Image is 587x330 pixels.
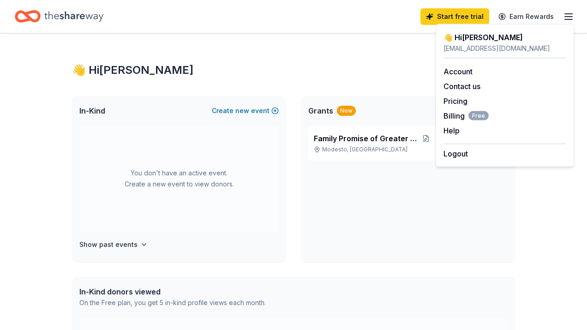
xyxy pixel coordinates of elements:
span: Billing [443,110,489,121]
span: new [235,105,249,116]
button: BillingFree [443,110,489,121]
h4: Show past events [79,239,138,250]
a: Start free trial [420,8,489,25]
span: In-Kind [79,105,105,116]
div: 👋 Hi [PERSON_NAME] [443,32,566,43]
a: Earn Rewards [493,8,559,25]
a: Pricing [443,96,467,106]
button: Help [443,125,460,136]
button: Createnewevent [212,105,279,116]
div: You don't have an active event. Create a new event to view donors. [79,126,279,232]
button: Contact us [443,81,480,92]
p: Modesto, [GEOGRAPHIC_DATA] [314,146,431,153]
div: 👋 Hi [PERSON_NAME] [72,63,515,78]
div: [EMAIL_ADDRESS][DOMAIN_NAME] [443,43,566,54]
button: Logout [443,148,468,159]
div: In-Kind donors viewed [79,286,266,297]
span: Grants [308,105,333,116]
span: Family Promise of Greater Modesto Transitional Living [314,133,421,144]
div: New [337,106,356,116]
button: Show past events [79,239,148,250]
a: Account [443,67,473,76]
span: Free [468,111,489,120]
a: Home [15,6,103,27]
div: On the Free plan, you get 5 in-kind profile views each month. [79,297,266,308]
